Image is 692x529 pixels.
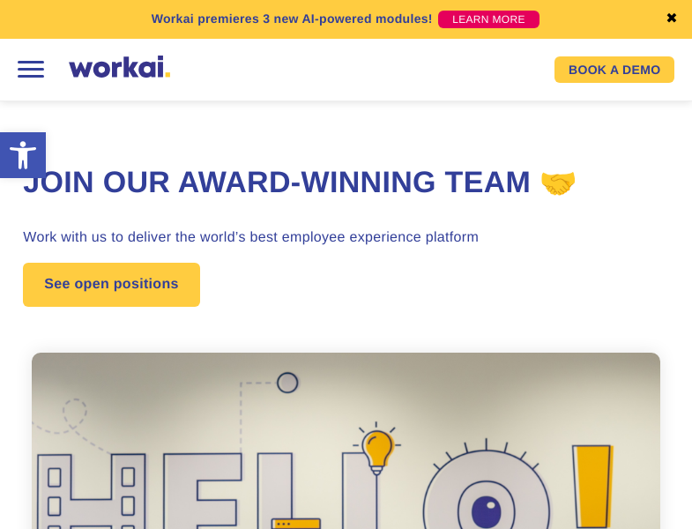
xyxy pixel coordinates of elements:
[438,11,539,28] a: LEARN MORE
[23,263,199,307] a: See open positions
[666,12,678,26] a: ✖
[554,56,674,83] a: BOOK A DEMO
[23,227,668,249] h3: Work with us to deliver the world’s best employee experience platform
[23,163,668,204] h1: Join our award-winning team 🤝
[152,10,433,28] p: Workai premieres 3 new AI-powered modules!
